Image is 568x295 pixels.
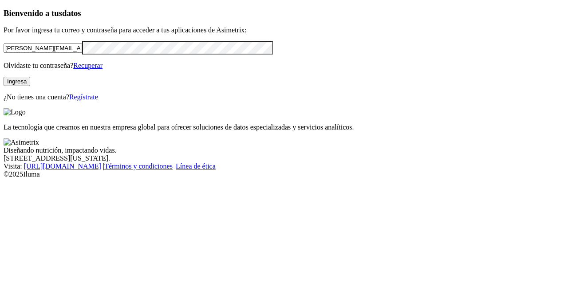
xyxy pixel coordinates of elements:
a: Términos y condiciones [104,162,173,170]
h3: Bienvenido a tus [4,8,564,18]
p: Olvidaste tu contraseña? [4,62,564,70]
p: Por favor ingresa tu correo y contraseña para acceder a tus aplicaciones de Asimetrix: [4,26,564,34]
a: Regístrate [69,93,98,101]
div: Diseñando nutrición, impactando vidas. [4,146,564,154]
a: [URL][DOMAIN_NAME] [24,162,101,170]
img: Logo [4,108,26,116]
button: Ingresa [4,77,30,86]
img: Asimetrix [4,138,39,146]
div: Visita : | | [4,162,564,170]
input: Tu correo [4,43,82,53]
p: La tecnología que creamos en nuestra empresa global para ofrecer soluciones de datos especializad... [4,123,564,131]
div: © 2025 Iluma [4,170,564,178]
span: datos [62,8,81,18]
a: Recuperar [73,62,103,69]
p: ¿No tienes una cuenta? [4,93,564,101]
div: [STREET_ADDRESS][US_STATE]. [4,154,564,162]
a: Línea de ética [176,162,216,170]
